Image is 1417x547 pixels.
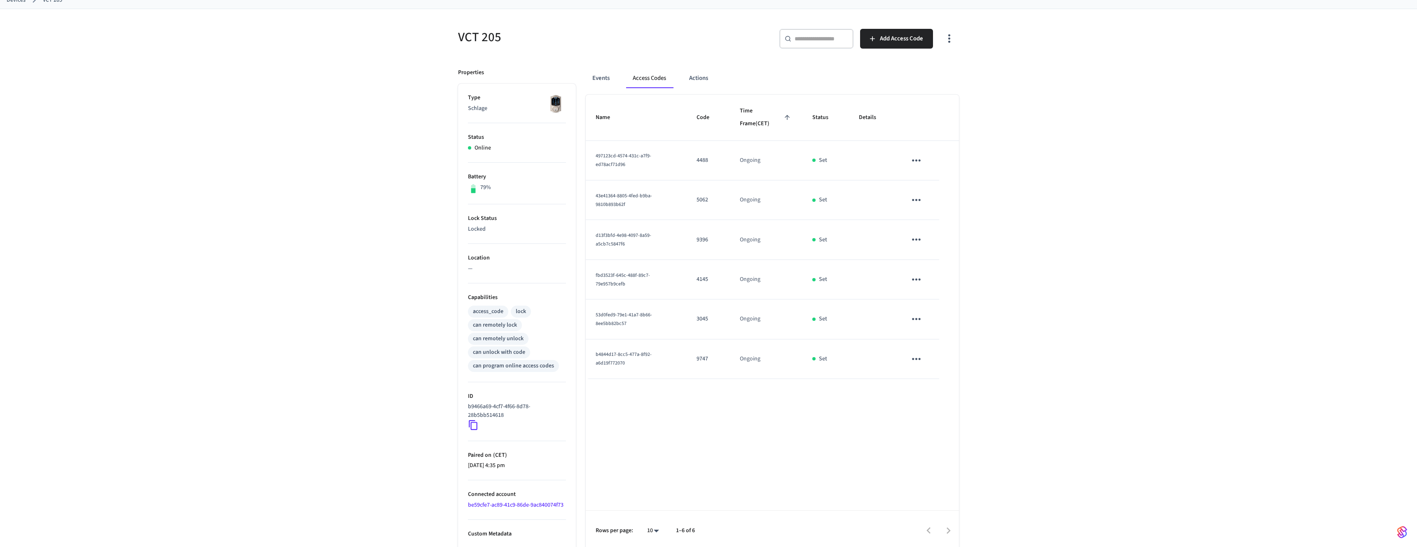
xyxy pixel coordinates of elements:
[491,451,507,459] span: ( CET )
[468,214,566,223] p: Lock Status
[730,339,802,379] td: Ongoing
[468,173,566,181] p: Battery
[643,525,663,537] div: 10
[458,68,484,77] p: Properties
[880,33,923,44] span: Add Access Code
[468,402,563,420] p: b9466a69-4cf7-4f66-8d78-28b5bb514618
[596,232,651,248] span: d13f3bfd-4e98-4097-8a59-a5cb7c5847f6
[596,111,621,124] span: Name
[859,111,887,124] span: Details
[697,196,720,204] p: 5062
[730,141,802,180] td: Ongoing
[475,144,491,152] p: Online
[468,501,564,509] a: be59cfe7-ac89-41c9-86de-9ac840074f73
[480,183,491,192] p: 79%
[473,334,524,343] div: can remotely unlock
[468,254,566,262] p: Location
[586,68,959,88] div: ant example
[468,225,566,234] p: Locked
[819,236,827,244] p: Set
[697,156,720,165] p: 4488
[473,362,554,370] div: can program online access codes
[468,104,566,113] p: Schlage
[458,29,704,46] h5: VCT 205
[860,29,933,49] button: Add Access Code
[586,95,959,379] table: sticky table
[730,180,802,220] td: Ongoing
[473,321,517,330] div: can remotely lock
[596,272,650,288] span: fbd3523f-645c-488f-89c7-79e957b9cefb
[468,461,566,470] p: [DATE] 4:35 pm
[626,68,673,88] button: Access Codes
[596,526,633,535] p: Rows per page:
[473,348,525,357] div: can unlock with code
[468,490,566,499] p: Connected account
[1397,526,1407,539] img: SeamLogoGradient.69752ec5.svg
[468,451,566,460] p: Paired on
[812,111,839,124] span: Status
[545,94,566,114] img: Schlage Sense Smart Deadbolt with Camelot Trim, Front
[819,275,827,284] p: Set
[819,315,827,323] p: Set
[697,236,720,244] p: 9396
[596,152,651,168] span: 497123cd-4574-431c-a7f9-ed78acf71d96
[819,355,827,363] p: Set
[473,307,503,316] div: access_code
[740,105,793,131] span: Time Frame(CET)
[596,311,652,327] span: 53d0fed9-79e1-41a7-8b66-8ee5bb82bc57
[730,220,802,259] td: Ongoing
[730,299,802,339] td: Ongoing
[596,351,652,367] span: b4844d17-8cc5-477a-8f92-a6d19f772070
[516,307,526,316] div: lock
[596,192,652,208] span: 43e41364-8805-4fed-b9ba-9810b893b62f
[697,315,720,323] p: 3045
[468,133,566,142] p: Status
[468,392,566,401] p: ID
[586,68,616,88] button: Events
[697,355,720,363] p: 9747
[468,293,566,302] p: Capabilities
[683,68,715,88] button: Actions
[697,275,720,284] p: 4145
[697,111,720,124] span: Code
[730,260,802,299] td: Ongoing
[468,530,566,538] p: Custom Metadata
[468,94,566,102] p: Type
[819,196,827,204] p: Set
[819,156,827,165] p: Set
[676,526,695,535] p: 1–6 of 6
[468,264,566,273] p: —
